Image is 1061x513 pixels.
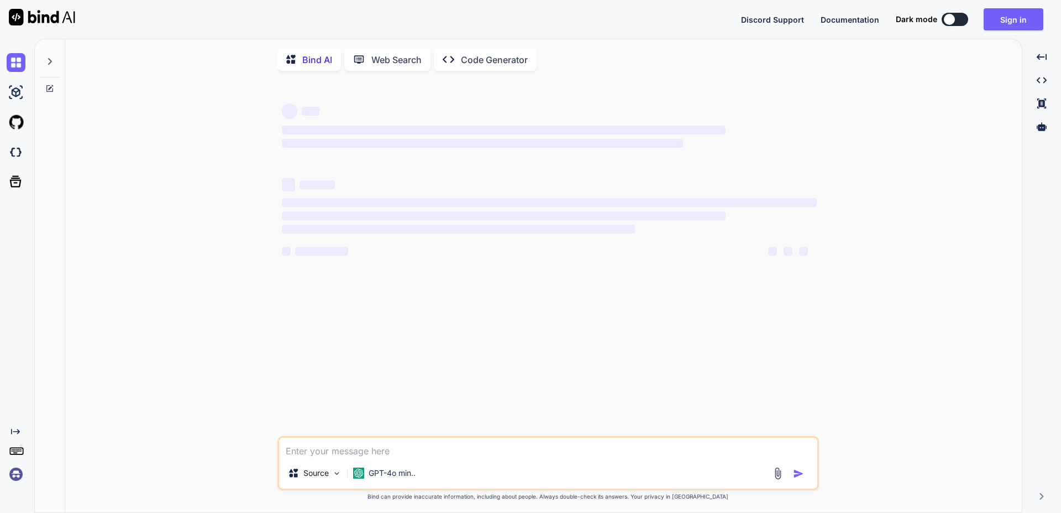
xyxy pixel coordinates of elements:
img: chat [7,53,25,72]
p: Code Generator [461,53,528,66]
button: Sign in [984,8,1043,30]
img: ai-studio [7,83,25,102]
span: Dark mode [896,14,937,25]
img: Bind AI [9,9,75,25]
img: githubLight [7,113,25,132]
span: ‌ [282,247,291,256]
span: ‌ [282,178,295,191]
span: ‌ [282,139,683,148]
img: darkCloudIdeIcon [7,143,25,162]
p: Source [303,468,329,479]
span: Documentation [821,15,879,24]
button: Documentation [821,14,879,25]
span: ‌ [282,126,726,134]
span: ‌ [282,211,726,220]
img: icon [793,468,804,479]
span: ‌ [282,198,817,207]
p: Bind AI [302,53,332,66]
img: Pick Models [332,469,342,478]
img: signin [7,465,25,484]
button: Discord Support [741,14,804,25]
img: GPT-4o mini [353,468,364,479]
span: ‌ [295,247,348,256]
span: ‌ [302,107,319,116]
span: Discord Support [741,15,804,24]
span: ‌ [768,247,777,256]
span: ‌ [282,103,297,119]
span: ‌ [784,247,792,256]
p: Bind can provide inaccurate information, including about people. Always double-check its answers.... [277,493,819,501]
span: ‌ [300,180,335,189]
span: ‌ [282,225,635,234]
p: Web Search [371,53,422,66]
p: GPT-4o min.. [369,468,416,479]
img: attachment [771,467,784,480]
span: ‌ [799,247,808,256]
